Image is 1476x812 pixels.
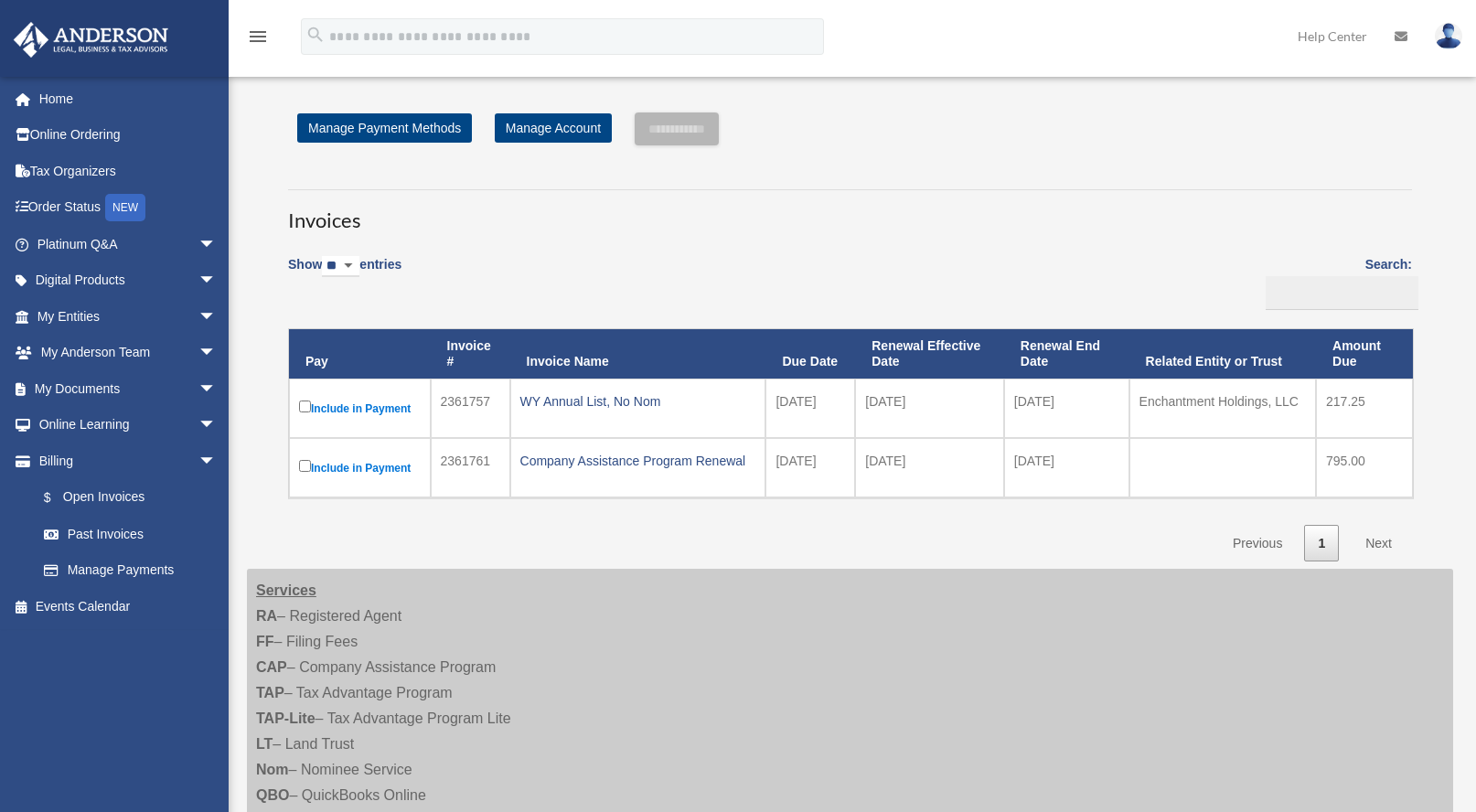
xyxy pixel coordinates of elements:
th: Invoice Name: activate to sort column ascending [510,329,766,379]
h3: Invoices [288,189,1412,235]
span: arrow_drop_down [198,226,235,263]
th: Pay: activate to sort column descending [289,329,431,379]
td: Enchantment Holdings, LLC [1129,379,1316,438]
a: Online Learningarrow_drop_down [13,407,244,443]
strong: LT [256,736,273,752]
span: arrow_drop_down [198,298,235,336]
label: Include in Payment [299,397,421,420]
input: Include in Payment [299,460,311,472]
a: My Entitiesarrow_drop_down [13,298,244,335]
a: Manage Payment Methods [297,113,472,143]
select: Showentries [322,256,359,277]
td: [DATE] [765,438,855,497]
td: [DATE] [855,438,1004,497]
i: search [305,25,326,45]
td: [DATE] [1004,438,1129,497]
th: Amount Due: activate to sort column ascending [1316,329,1413,379]
a: $Open Invoices [26,479,226,517]
div: WY Annual List, No Nom [520,389,756,414]
a: My Anderson Teamarrow_drop_down [13,335,244,371]
td: 2361761 [431,438,510,497]
a: Tax Organizers [13,153,244,189]
th: Renewal End Date: activate to sort column ascending [1004,329,1129,379]
span: arrow_drop_down [198,262,235,300]
td: [DATE] [765,379,855,438]
img: User Pic [1435,23,1462,49]
a: Platinum Q&Aarrow_drop_down [13,226,244,262]
a: My Documentsarrow_drop_down [13,370,244,407]
strong: FF [256,634,274,649]
span: arrow_drop_down [198,407,235,444]
span: arrow_drop_down [198,370,235,408]
a: Events Calendar [13,588,244,625]
span: $ [54,486,63,509]
strong: CAP [256,659,287,675]
a: 1 [1304,525,1339,562]
td: 217.25 [1316,379,1413,438]
span: arrow_drop_down [198,443,235,480]
a: Manage Account [495,113,612,143]
strong: Services [256,582,316,598]
th: Related Entity or Trust: activate to sort column ascending [1129,329,1316,379]
div: NEW [105,194,145,221]
strong: TAP-Lite [256,710,316,726]
strong: TAP [256,685,284,700]
label: Show entries [288,253,401,295]
a: Previous [1219,525,1296,562]
td: 2361757 [431,379,510,438]
th: Due Date: activate to sort column ascending [765,329,855,379]
label: Search: [1259,253,1412,310]
td: 795.00 [1316,438,1413,497]
strong: Nom [256,762,289,777]
div: Company Assistance Program Renewal [520,448,756,474]
strong: RA [256,608,277,624]
input: Include in Payment [299,401,311,412]
a: Next [1352,525,1406,562]
th: Invoice #: activate to sort column ascending [431,329,510,379]
img: Anderson Advisors Platinum Portal [8,22,174,58]
label: Include in Payment [299,456,421,479]
td: [DATE] [855,379,1004,438]
a: menu [247,32,269,48]
a: Past Invoices [26,516,235,552]
a: Digital Productsarrow_drop_down [13,262,244,299]
span: arrow_drop_down [198,335,235,372]
th: Renewal Effective Date: activate to sort column ascending [855,329,1004,379]
td: [DATE] [1004,379,1129,438]
a: Manage Payments [26,552,235,589]
a: Billingarrow_drop_down [13,443,235,479]
a: Order StatusNEW [13,189,244,227]
input: Search: [1266,276,1418,311]
a: Home [13,80,244,117]
a: Online Ordering [13,117,244,154]
i: menu [247,26,269,48]
strong: QBO [256,787,289,803]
